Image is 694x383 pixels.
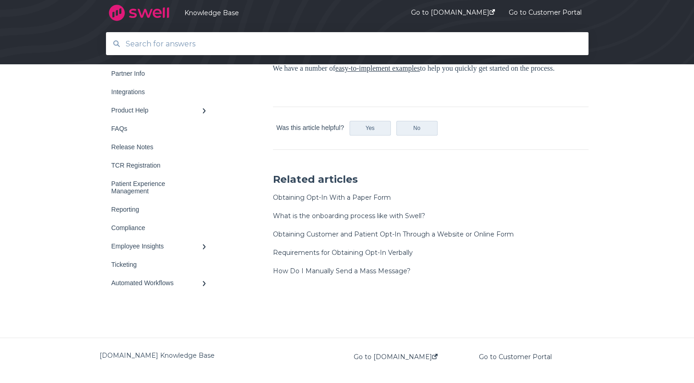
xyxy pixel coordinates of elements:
a: Partner Info [106,64,216,83]
div: Product Help [111,107,201,114]
a: Product Help [106,101,216,119]
a: Patient Experience Management [106,175,216,200]
a: Employee Insights [106,237,216,255]
a: How Do I Manually Send a Mass Message? [273,267,411,275]
img: company logo [106,1,172,24]
a: Release Notes [106,138,216,156]
div: Compliance [111,224,201,231]
button: No [396,121,438,135]
button: Yes [350,121,391,135]
a: Go to Customer Portal [479,353,552,360]
a: Integrations [106,83,216,101]
a: easy-to-implement examples [335,64,420,72]
p: We have a number of to help you quickly get started on the process. [273,62,589,74]
a: Obtaining Customer and Patient Opt-In Through a Website or Online Form [273,230,514,238]
div: Partner Info [111,70,201,77]
span: No [413,125,420,131]
a: Automated Workflows [106,274,216,292]
a: TCR Registration [106,156,216,175]
div: Reporting [111,206,201,213]
div: Employee Insights [111,242,201,250]
div: Automated Workflows [111,279,201,287]
a: What is the onboarding process like with Swell? [273,212,425,220]
div: TCR Registration [111,162,201,169]
a: Reporting [106,200,216,219]
a: Requirements for Obtaining Opt-In Verbally [273,248,413,257]
div: Release Notes [111,143,201,151]
a: Go to [DOMAIN_NAME] [354,353,438,360]
span: Yes [366,125,375,131]
div: Ticketing [111,261,201,268]
a: Knowledge Base [184,9,383,17]
div: Integrations [111,88,201,96]
span: Was this article helpful? [277,124,344,131]
div: Patient Experience Management [111,180,201,195]
input: Search for answers [120,34,575,54]
h3: Related articles [273,173,589,186]
a: FAQs [106,119,216,138]
a: Compliance [106,219,216,237]
div: FAQs [111,125,201,132]
a: Obtaining Opt-In With a Paper Form [273,193,391,202]
a: Ticketing [106,255,216,274]
div: [DOMAIN_NAME] Knowledge Base [100,350,347,361]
